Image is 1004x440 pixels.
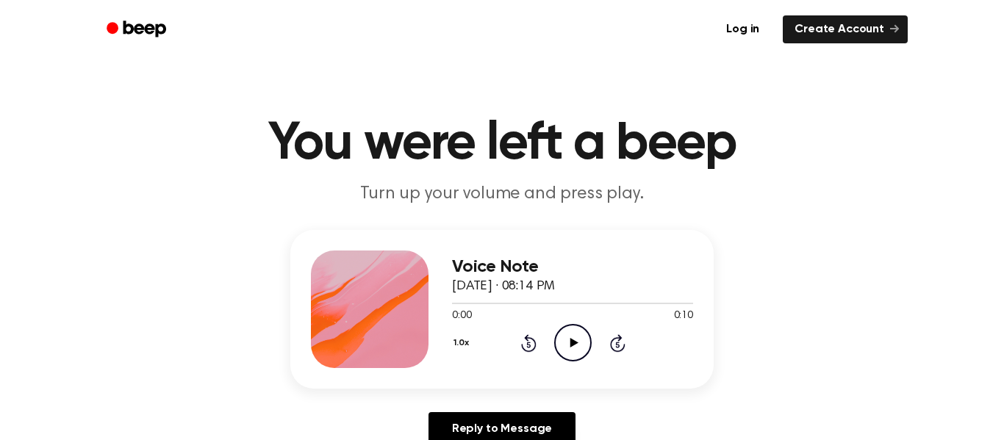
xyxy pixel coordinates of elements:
span: 0:00 [452,309,471,324]
h3: Voice Note [452,257,693,277]
span: [DATE] · 08:14 PM [452,280,555,293]
a: Create Account [783,15,908,43]
span: 0:10 [674,309,693,324]
button: 1.0x [452,331,474,356]
p: Turn up your volume and press play. [220,182,784,206]
h1: You were left a beep [126,118,878,170]
a: Beep [96,15,179,44]
a: Log in [711,12,774,46]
